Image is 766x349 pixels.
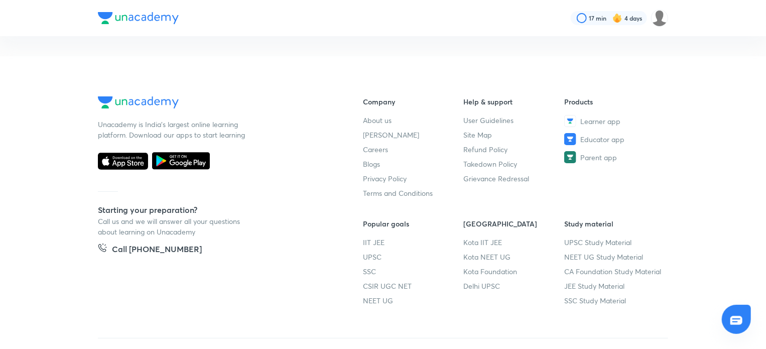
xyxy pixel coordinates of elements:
span: Careers [363,144,388,155]
a: Kota Foundation [464,266,565,277]
a: SSC [363,266,464,277]
a: Refund Policy [464,144,565,155]
h5: Call [PHONE_NUMBER] [112,243,202,257]
a: Educator app [564,133,665,145]
img: Company Logo [98,96,179,108]
a: Blogs [363,159,464,169]
img: Sumaiyah Hyder [651,10,668,27]
a: IIT JEE [363,237,464,248]
a: UPSC Study Material [564,237,665,248]
a: Learner app [564,115,665,127]
h6: Company [363,96,464,107]
img: streak [612,13,622,23]
a: NEET UG Study Material [564,252,665,262]
img: Educator app [564,133,576,145]
a: CA Foundation Study Material [564,266,665,277]
a: Parent app [564,151,665,163]
a: Kota NEET UG [464,252,565,262]
h6: Help & support [464,96,565,107]
a: Grievance Redressal [464,173,565,184]
a: Kota IIT JEE [464,237,565,248]
a: SSC Study Material [564,295,665,306]
h6: Popular goals [363,218,464,229]
p: Call us and we will answer all your questions about learning on Unacademy [98,216,248,237]
a: CSIR UGC NET [363,281,464,291]
img: Company Logo [98,12,179,24]
p: Unacademy is India’s largest online learning platform. Download our apps to start learning [98,119,248,140]
a: Terms and Conditions [363,188,464,198]
img: Learner app [564,115,576,127]
a: User Guidelines [464,115,565,126]
a: Call [PHONE_NUMBER] [98,243,202,257]
a: Delhi UPSC [464,281,565,291]
span: Parent app [580,152,617,163]
span: Learner app [580,116,620,127]
a: Site Map [464,130,565,140]
img: Parent app [564,151,576,163]
a: UPSC [363,252,464,262]
a: Careers [363,144,464,155]
span: Educator app [580,134,624,145]
a: NEET UG [363,295,464,306]
a: Privacy Policy [363,173,464,184]
h5: Starting your preparation? [98,204,331,216]
a: JEE Study Material [564,281,665,291]
h6: [GEOGRAPHIC_DATA] [464,218,565,229]
h6: Study material [564,218,665,229]
a: About us [363,115,464,126]
h6: Products [564,96,665,107]
a: [PERSON_NAME] [363,130,464,140]
a: Company Logo [98,96,331,111]
a: Takedown Policy [464,159,565,169]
